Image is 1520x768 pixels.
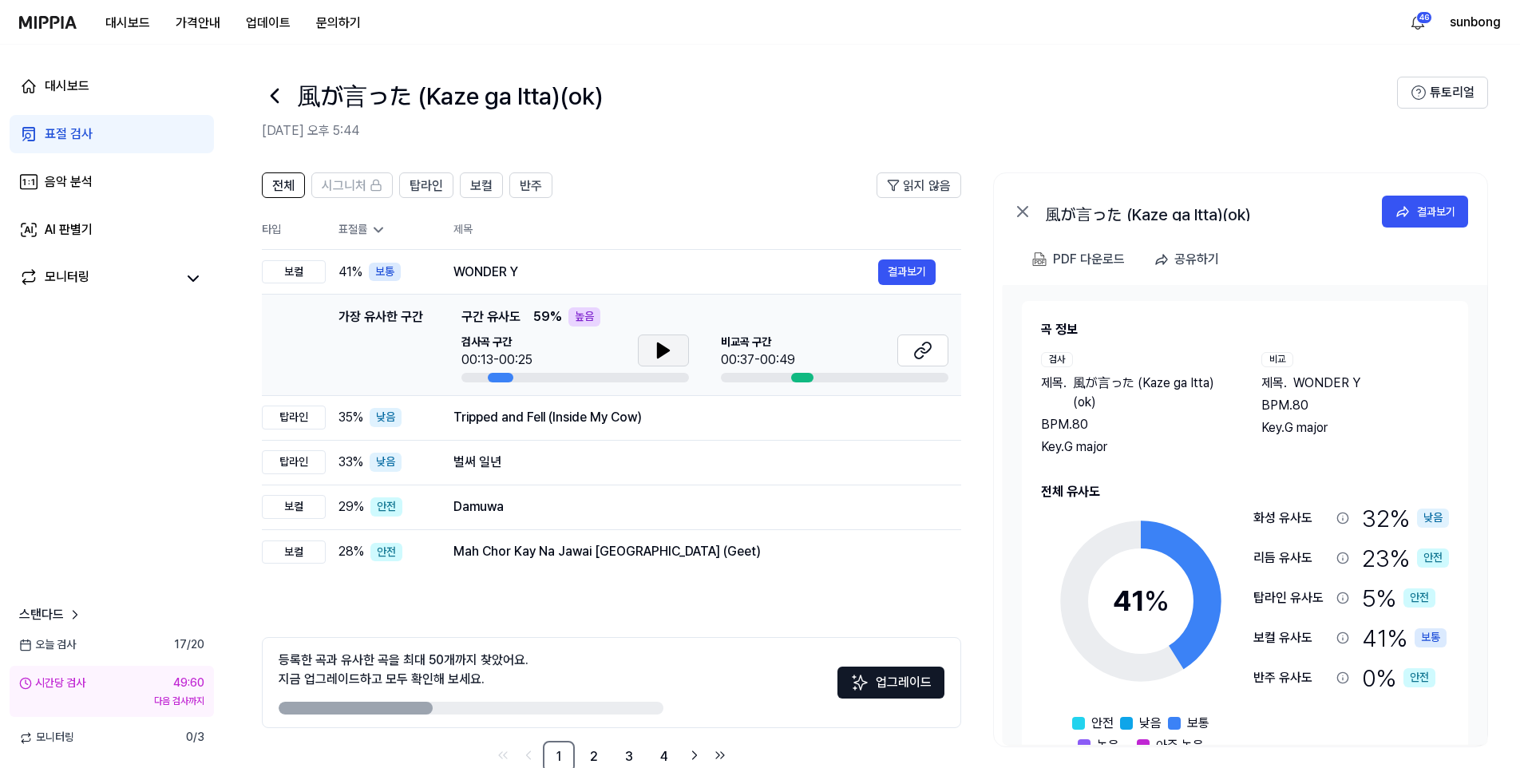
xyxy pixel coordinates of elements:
[279,651,528,689] div: 등록한 곡과 유사한 곡을 최대 50개까지 찾았어요. 지금 업그레이드하고 모두 확인해 보세요.
[93,7,163,39] a: 대시보드
[19,605,64,624] span: 스탠다드
[262,260,326,284] div: 보컬
[1073,374,1229,412] span: 風が言った (Kaze ga Itta)(ok)
[303,7,374,39] button: 문의하기
[19,16,77,29] img: logo
[10,211,214,249] a: AI 판별기
[262,406,326,430] div: 탑라인
[1362,661,1435,695] div: 0 %
[338,497,364,517] span: 29 %
[1261,352,1293,367] div: 비교
[850,673,869,692] img: Sparkles
[399,172,453,198] button: 탑라인
[1261,374,1287,393] span: 제목 .
[709,744,731,766] a: Go to last page
[272,176,295,196] span: 전체
[520,176,542,196] span: 반주
[262,450,326,474] div: 탑라인
[837,680,944,695] a: Sparkles업그레이드
[1293,374,1360,393] span: WONDER Y
[1174,249,1219,270] div: 공유하기
[19,637,76,653] span: 오늘 검사
[10,163,214,201] a: 음악 분석
[509,172,552,198] button: 반주
[45,220,93,240] div: AI 판별기
[461,335,532,350] span: 검사곡 구간
[1261,418,1450,437] div: Key. G major
[1417,548,1449,568] div: 안전
[174,637,204,653] span: 17 / 20
[1029,243,1128,275] button: PDF 다운로드
[1003,285,1487,745] a: 곡 정보검사제목.風が言った (Kaze ga Itta)(ok)BPM.80Key.G major비교제목.WONDER YBPM.80Key.G major전체 유사도41%안전낮음보통높음...
[1403,588,1435,608] div: 안전
[1408,13,1427,32] img: 알림
[1041,482,1449,501] h2: 전체 유사도
[370,543,402,562] div: 안전
[338,542,364,561] span: 28 %
[338,453,363,472] span: 33 %
[877,172,961,198] button: 읽지 않음
[1156,736,1204,755] span: 아주 높음
[1397,77,1488,109] button: 튜토리얼
[1415,628,1447,647] div: 보통
[173,675,204,691] div: 49:60
[453,497,936,517] div: Damuwa
[233,1,303,45] a: 업데이트
[297,79,603,113] h1: 風が言った (Kaze ga Itta)(ok)
[338,263,362,282] span: 41 %
[45,172,93,192] div: 음악 분석
[1362,501,1449,535] div: 32 %
[453,263,878,282] div: WONDER Y
[470,176,493,196] span: 보컬
[262,211,326,250] th: 타입
[1032,252,1047,267] img: PDF Download
[903,176,951,196] span: 읽지 않음
[1045,202,1364,221] div: 風が言った (Kaze ga Itta)(ok)
[1362,581,1435,615] div: 5 %
[517,744,540,766] a: Go to previous page
[45,77,89,96] div: 대시보드
[262,172,305,198] button: 전체
[262,540,326,564] div: 보컬
[19,267,176,290] a: 모니터링
[453,211,961,249] th: 제목
[1253,668,1330,687] div: 반주 유사도
[683,744,706,766] a: Go to next page
[1416,11,1432,24] div: 46
[369,263,401,282] div: 보통
[1362,621,1447,655] div: 41 %
[461,307,521,327] span: 구간 유사도
[370,408,402,427] div: 낮음
[19,695,204,708] div: 다음 검사까지
[10,67,214,105] a: 대시보드
[721,350,795,370] div: 00:37-00:49
[1417,509,1449,528] div: 낮음
[1113,580,1170,623] div: 41
[186,730,204,746] span: 0 / 3
[338,408,363,427] span: 35 %
[1405,10,1431,35] button: 알림46
[1253,588,1330,608] div: 탑라인 유사도
[878,259,936,285] button: 결과보기
[1041,374,1067,412] span: 제목 .
[163,7,233,39] button: 가격안내
[370,453,402,472] div: 낮음
[233,7,303,39] button: 업데이트
[19,675,85,691] div: 시간당 검사
[1041,437,1229,457] div: Key. G major
[453,453,936,472] div: 벌써 일년
[1403,668,1435,687] div: 안전
[262,121,1397,141] h2: [DATE] 오후 5:44
[1417,203,1455,220] div: 결과보기
[338,307,423,382] div: 가장 유사한 구간
[1382,196,1468,228] button: 결과보기
[19,605,83,624] a: 스탠다드
[1261,396,1450,415] div: BPM. 80
[568,307,600,327] div: 높음
[460,172,503,198] button: 보컬
[1362,541,1449,575] div: 23 %
[10,115,214,153] a: 표절 검사
[45,267,89,290] div: 모니터링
